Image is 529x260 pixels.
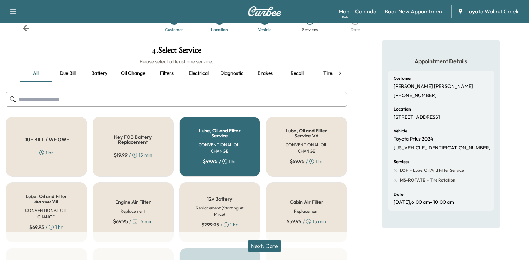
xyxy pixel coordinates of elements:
[23,25,30,32] div: Back
[394,192,403,196] h6: Date
[278,142,336,154] h6: CONVENTIONAL OIL CHANGE
[214,65,249,82] button: Diagnostic
[400,167,408,173] span: LOF
[248,6,282,16] img: Curbee Logo
[429,177,455,183] span: Tire Rotation
[114,152,128,159] span: $ 19.99
[400,177,425,183] span: MS-ROTATE
[408,167,412,174] span: -
[114,152,152,159] div: / 15 min
[211,28,228,32] div: Location
[52,65,83,82] button: Due bill
[201,221,238,228] div: / 1 hr
[342,14,349,20] div: Beta
[191,128,249,138] h5: Lube, Oil and Filter Service
[290,200,323,205] h5: Cabin Air Filter
[287,218,326,225] div: / 15 min
[394,83,473,90] p: [PERSON_NAME] [PERSON_NAME]
[203,158,236,165] div: / 1 hr
[394,76,412,81] h6: Customer
[207,196,232,201] h5: 12v Battery
[6,58,347,65] h6: Please select at least one service.
[394,93,437,99] p: [PHONE_NUMBER]
[258,28,271,32] div: Vehicle
[201,221,219,228] span: $ 299.95
[203,158,218,165] span: $ 49.95
[151,65,183,82] button: Filters
[29,224,63,231] div: / 1 hr
[281,65,313,82] button: Recall
[23,137,69,142] h5: DUE BILL / WE OWE
[466,7,519,16] span: Toyota Walnut Creek
[294,208,319,214] h6: Replacement
[29,224,44,231] span: $ 69.95
[394,145,491,151] p: [US_VEHICLE_IDENTIFICATION_NUMBER]
[39,149,53,156] div: 1 hr
[20,65,52,82] button: all
[278,128,336,138] h5: Lube, Oil and Filter Service V6
[165,28,183,32] div: Customer
[425,177,429,184] span: -
[17,207,75,220] h6: CONVENTIONAL OIL CHANGE
[351,28,360,32] div: Date
[290,158,305,165] span: $ 59.95
[20,65,333,82] div: basic tabs example
[388,57,494,65] h5: Appointment Details
[339,7,349,16] a: MapBeta
[394,114,440,120] p: [STREET_ADDRESS]
[394,160,409,164] h6: Services
[313,65,345,82] button: Tires
[249,65,281,82] button: Brakes
[302,28,318,32] div: Services
[287,218,301,225] span: $ 59.95
[115,200,151,205] h5: Engine Air Filter
[394,136,433,142] p: Toyota Prius 2024
[248,240,281,252] button: Next: Date
[17,194,75,204] h5: Lube, Oil and Filter Service V8
[183,65,214,82] button: Electrical
[115,65,151,82] button: Oil change
[290,158,323,165] div: / 1 hr
[191,205,249,218] h6: Replacement (Starting At Price)
[384,7,444,16] a: Book New Appointment
[121,208,145,214] h6: Replacement
[355,7,379,16] a: Calendar
[113,218,128,225] span: $ 69.95
[113,218,153,225] div: / 15 min
[83,65,115,82] button: Battery
[104,135,162,144] h5: Key FOB Battery Replacement
[394,199,454,206] p: [DATE] , 6:00 am - 10:00 am
[412,167,464,173] span: Lube, Oil and Filter Service
[6,46,347,58] h1: 4 . Select Service
[394,107,411,111] h6: Location
[394,129,407,133] h6: Vehicle
[191,142,249,154] h6: CONVENTIONAL OIL CHANGE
